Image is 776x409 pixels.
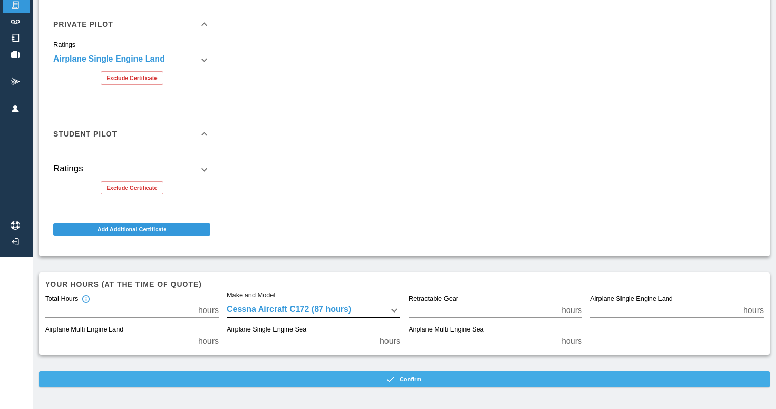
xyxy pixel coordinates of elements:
[53,53,210,67] div: Airplane Single Engine Land
[198,335,219,347] p: hours
[53,223,210,236] button: Add Additional Certificate
[380,335,400,347] p: hours
[227,325,306,335] label: Airplane Single Engine Sea
[45,279,764,290] h6: Your hours (at the time of quote)
[45,150,219,203] div: Student Pilot
[743,304,764,317] p: hours
[45,325,123,335] label: Airplane Multi Engine Land
[53,40,75,49] label: Ratings
[101,181,163,194] button: Exclude Certificate
[53,21,113,28] h6: Private Pilot
[53,163,210,177] div: Airplane Single Engine Land
[45,41,219,93] div: Private Pilot
[45,295,90,304] div: Total Hours
[227,290,275,300] label: Make and Model
[198,304,219,317] p: hours
[45,118,219,150] div: Student Pilot
[409,295,458,304] label: Retractable Gear
[101,71,163,85] button: Exclude Certificate
[561,335,582,347] p: hours
[53,130,117,138] h6: Student Pilot
[81,295,90,304] svg: Total hours in fixed-wing aircraft
[590,295,673,304] label: Airplane Single Engine Land
[409,325,484,335] label: Airplane Multi Engine Sea
[39,371,770,387] button: Confirm
[227,303,400,318] div: Cessna Aircraft C172 (87 hours)
[45,8,219,41] div: Private Pilot
[561,304,582,317] p: hours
